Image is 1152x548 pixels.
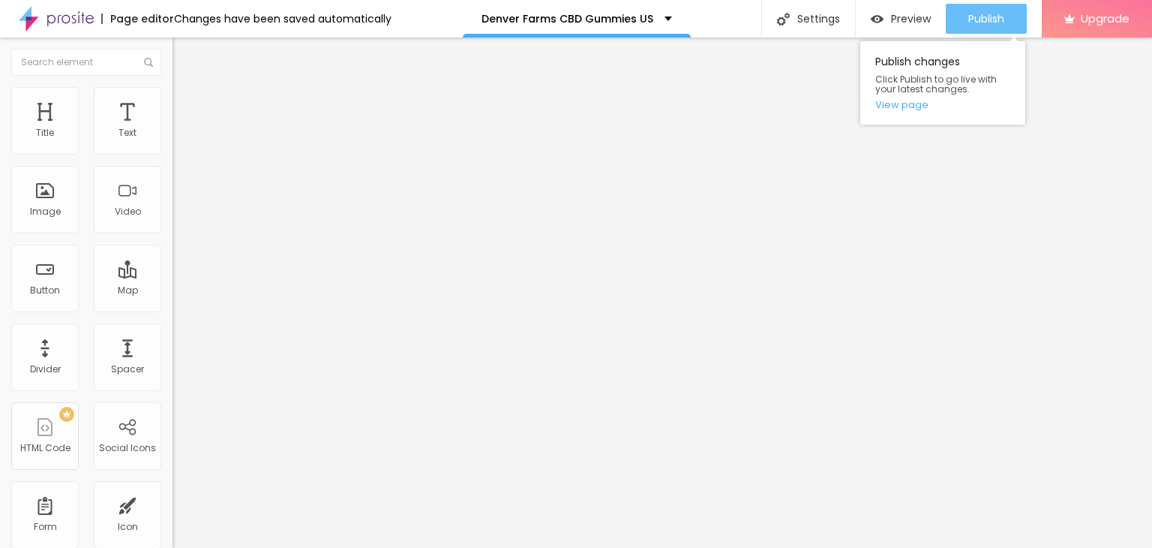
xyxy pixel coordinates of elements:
div: Divider [30,364,61,375]
div: Icon [118,522,138,532]
span: Click Publish to go live with your latest changes. [875,74,1010,94]
span: Upgrade [1081,12,1129,25]
div: Map [118,285,138,296]
span: Preview [891,13,931,25]
button: Preview [856,4,946,34]
div: Publish changes [860,41,1025,125]
div: Button [30,285,60,296]
button: Publish [946,4,1027,34]
iframe: Editor [172,38,1152,548]
div: Changes have been saved automatically [174,14,391,24]
input: Search element [11,49,161,76]
img: view-1.svg [871,13,883,26]
div: Social Icons [99,443,156,453]
div: Image [30,206,61,217]
img: Icone [144,58,153,67]
div: Title [36,128,54,138]
div: Page editor [101,14,174,24]
div: HTML Code [20,443,70,453]
span: Publish [968,13,1004,25]
div: Spacer [111,364,144,375]
p: Denver Farms CBD Gummies US [481,14,653,24]
a: View page [875,100,1010,110]
img: Icone [777,13,790,26]
div: Video [115,206,141,217]
div: Form [34,522,57,532]
div: Text [118,128,136,138]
